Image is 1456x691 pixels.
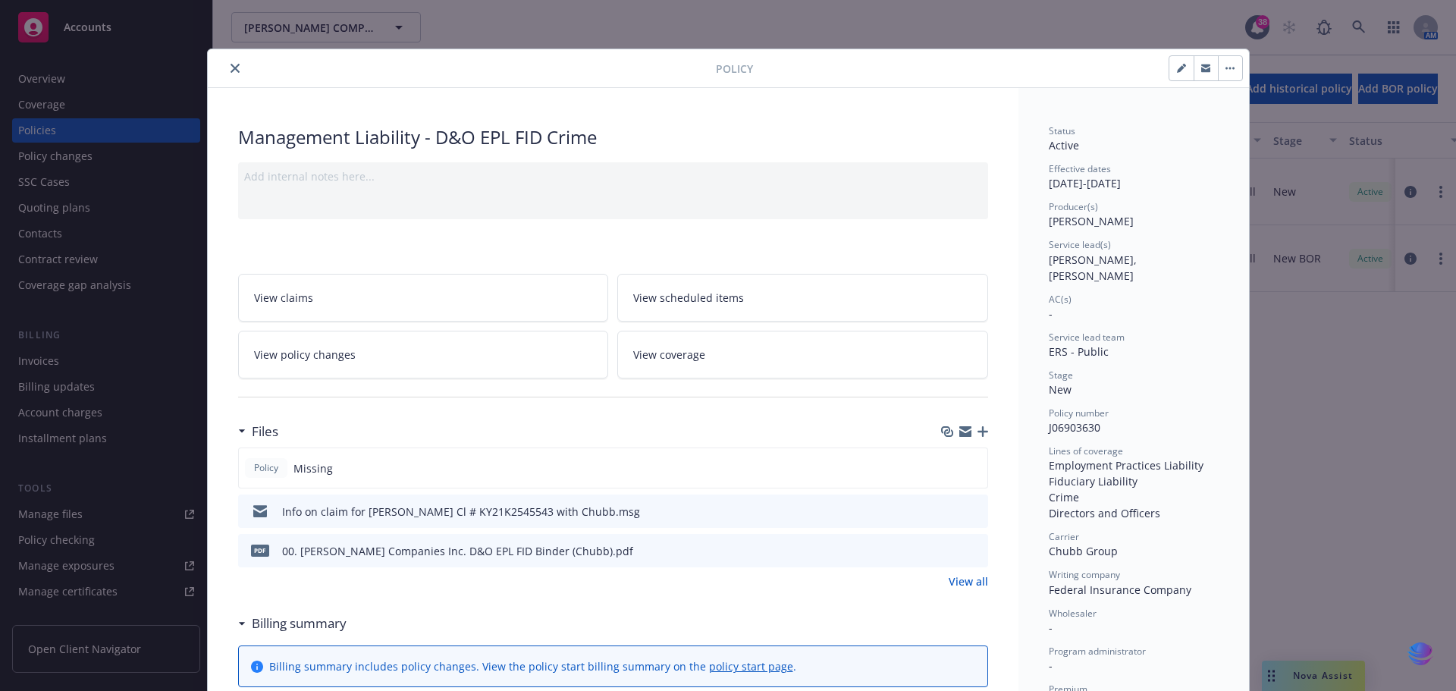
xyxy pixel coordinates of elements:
div: Fiduciary Liability [1049,473,1219,489]
button: preview file [968,543,982,559]
span: Policy number [1049,407,1109,419]
button: preview file [968,504,982,520]
button: close [226,59,244,77]
span: [PERSON_NAME] [1049,214,1134,228]
span: Service lead(s) [1049,238,1111,251]
button: download file [944,504,956,520]
img: svg+xml;base64,PHN2ZyB3aWR0aD0iMzQiIGhlaWdodD0iMzQiIHZpZXdCb3g9IjAgMCAzNCAzNCIgZmlsbD0ibm9uZSIgeG... [1407,640,1433,668]
span: Service lead team [1049,331,1125,344]
div: Files [238,422,278,441]
div: Info on claim for [PERSON_NAME] Cl # KY21K2545543 with Chubb.msg [282,504,640,520]
span: Wholesaler [1049,607,1097,620]
button: download file [944,543,956,559]
span: Federal Insurance Company [1049,583,1191,597]
span: Program administrator [1049,645,1146,658]
a: View all [949,573,988,589]
div: Crime [1049,489,1219,505]
span: ERS - Public [1049,344,1109,359]
span: Policy [716,61,753,77]
span: View policy changes [254,347,356,363]
div: Add internal notes here... [244,168,982,184]
span: - [1049,620,1053,635]
div: Directors and Officers [1049,505,1219,521]
a: View policy changes [238,331,609,378]
span: New [1049,382,1072,397]
span: View scheduled items [633,290,744,306]
h3: Billing summary [252,614,347,633]
a: View scheduled items [617,274,988,322]
div: Billing summary includes policy changes. View the policy start billing summary on the . [269,658,796,674]
span: AC(s) [1049,293,1072,306]
span: [PERSON_NAME], [PERSON_NAME] [1049,253,1140,283]
span: Effective dates [1049,162,1111,175]
span: Active [1049,138,1079,152]
span: Status [1049,124,1075,137]
span: View claims [254,290,313,306]
span: - [1049,658,1053,673]
span: Carrier [1049,530,1079,543]
span: Missing [293,460,333,476]
a: View coverage [617,331,988,378]
div: 00. [PERSON_NAME] Companies Inc. D&O EPL FID Binder (Chubb).pdf [282,543,633,559]
span: Writing company [1049,568,1120,581]
span: Policy [251,461,281,475]
h3: Files [252,422,278,441]
a: policy start page [709,659,793,674]
a: View claims [238,274,609,322]
div: Employment Practices Liability [1049,457,1219,473]
span: - [1049,306,1053,321]
span: View coverage [633,347,705,363]
div: Billing summary [238,614,347,633]
div: [DATE] - [DATE] [1049,162,1219,191]
div: Management Liability - D&O EPL FID Crime [238,124,988,150]
span: Lines of coverage [1049,444,1123,457]
span: Chubb Group [1049,544,1118,558]
span: Stage [1049,369,1073,382]
span: pdf [251,545,269,556]
span: J06903630 [1049,420,1100,435]
span: Producer(s) [1049,200,1098,213]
